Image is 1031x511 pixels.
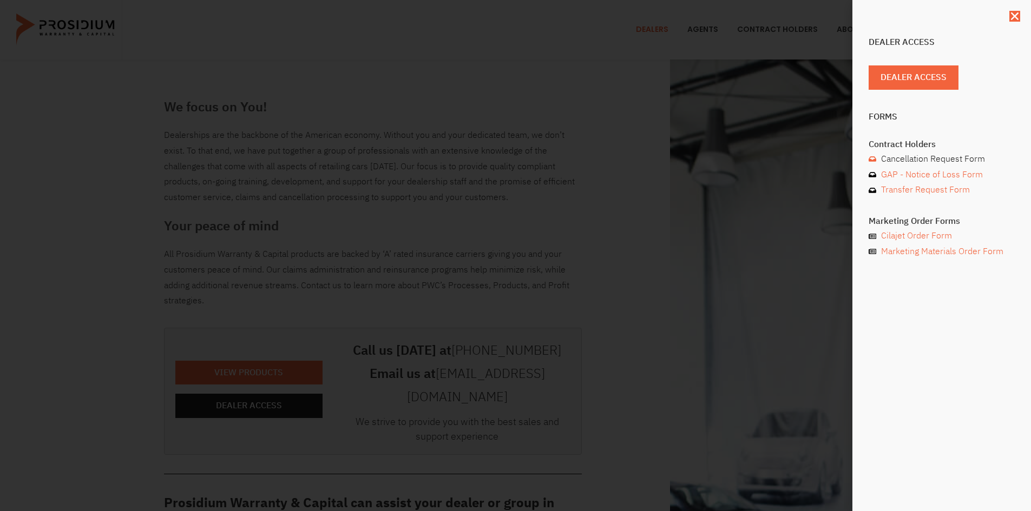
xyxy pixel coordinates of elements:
[869,151,1015,167] a: Cancellation Request Form
[1009,11,1020,22] a: Close
[869,38,1015,47] h4: Dealer Access
[869,140,1015,149] h4: Contract Holders
[869,112,1015,121] h4: Forms
[881,70,947,85] span: Dealer Access
[878,244,1003,260] span: Marketing Materials Order Form
[869,65,958,90] a: Dealer Access
[878,182,970,198] span: Transfer Request Form
[878,228,952,244] span: Cilajet Order Form
[869,244,1015,260] a: Marketing Materials Order Form
[869,182,1015,198] a: Transfer Request Form
[878,151,985,167] span: Cancellation Request Form
[869,228,1015,244] a: Cilajet Order Form
[869,217,1015,225] h4: Marketing Order Forms
[209,1,243,9] span: Last Name
[869,167,1015,183] a: GAP - Notice of Loss Form
[878,167,983,183] span: GAP - Notice of Loss Form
